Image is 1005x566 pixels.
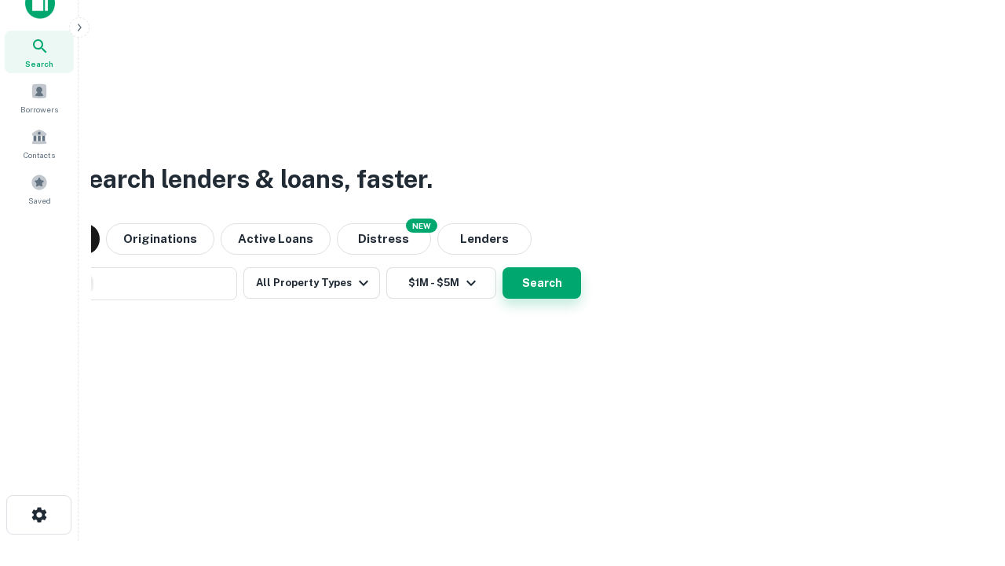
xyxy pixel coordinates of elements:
a: Borrowers [5,76,74,119]
button: Search distressed loans with lien and other non-mortgage details. [337,223,431,255]
button: Search [502,267,581,299]
div: NEW [406,219,437,233]
iframe: Chat Widget [926,440,1005,516]
h3: Search lenders & loans, faster. [71,160,433,198]
span: Borrowers [20,103,58,116]
button: $1M - $5M [386,267,496,299]
a: Contacts [5,122,74,164]
button: Active Loans [221,223,331,255]
span: Saved [28,194,51,207]
button: Lenders [437,223,532,255]
span: Search [25,57,53,70]
span: Contacts [24,149,55,161]
button: All Property Types [243,267,380,299]
a: Search [5,31,74,73]
a: Saved [5,167,74,210]
button: Originations [106,223,214,255]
